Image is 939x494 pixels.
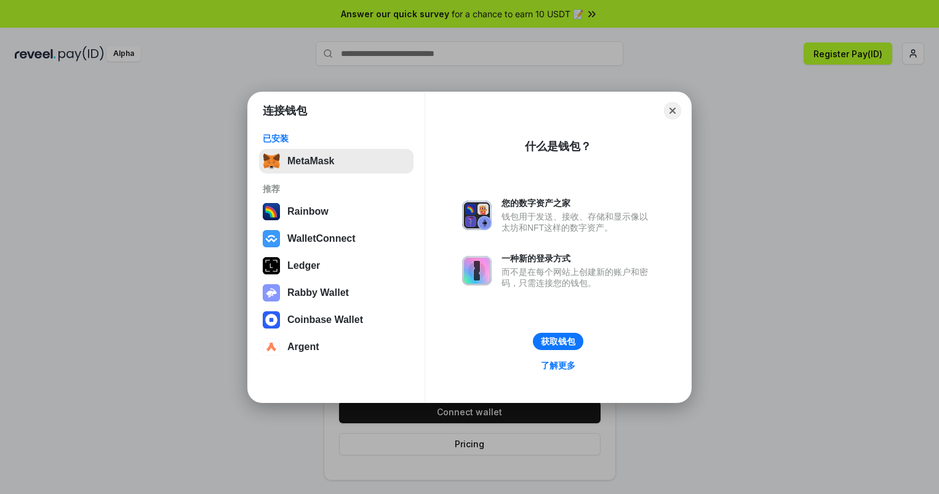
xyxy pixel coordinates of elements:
img: svg+xml,%3Csvg%20width%3D%2228%22%20height%3D%2228%22%20viewBox%3D%220%200%2028%2028%22%20fill%3D... [263,230,280,247]
button: MetaMask [259,149,414,173]
div: 已安装 [263,133,410,144]
div: 获取钱包 [541,336,575,347]
div: 推荐 [263,183,410,194]
img: svg+xml,%3Csvg%20width%3D%22120%22%20height%3D%22120%22%20viewBox%3D%220%200%20120%20120%22%20fil... [263,203,280,220]
button: Rainbow [259,199,414,224]
img: svg+xml,%3Csvg%20xmlns%3D%22http%3A%2F%2Fwww.w3.org%2F2000%2Fsvg%22%20fill%3D%22none%22%20viewBox... [263,284,280,301]
div: 一种新的登录方式 [501,253,654,264]
img: svg+xml,%3Csvg%20width%3D%2228%22%20height%3D%2228%22%20viewBox%3D%220%200%2028%2028%22%20fill%3D... [263,311,280,329]
img: svg+xml,%3Csvg%20fill%3D%22none%22%20height%3D%2233%22%20viewBox%3D%220%200%2035%2033%22%20width%... [263,153,280,170]
div: 了解更多 [541,360,575,371]
div: Argent [287,341,319,353]
button: 获取钱包 [533,333,583,350]
button: Ledger [259,253,414,278]
button: Argent [259,335,414,359]
button: Close [664,102,681,119]
div: 什么是钱包？ [525,139,591,154]
div: Rainbow [287,206,329,217]
div: 钱包用于发送、接收、存储和显示像以太坊和NFT这样的数字资产。 [501,211,654,233]
button: Coinbase Wallet [259,308,414,332]
button: Rabby Wallet [259,281,414,305]
div: Ledger [287,260,320,271]
div: MetaMask [287,156,334,167]
div: 您的数字资产之家 [501,197,654,209]
img: svg+xml,%3Csvg%20xmlns%3D%22http%3A%2F%2Fwww.w3.org%2F2000%2Fsvg%22%20width%3D%2228%22%20height%3... [263,257,280,274]
a: 了解更多 [533,357,583,373]
div: Coinbase Wallet [287,314,363,325]
img: svg+xml,%3Csvg%20xmlns%3D%22http%3A%2F%2Fwww.w3.org%2F2000%2Fsvg%22%20fill%3D%22none%22%20viewBox... [462,201,492,230]
div: 而不是在每个网站上创建新的账户和密码，只需连接您的钱包。 [501,266,654,289]
h1: 连接钱包 [263,103,307,118]
div: Rabby Wallet [287,287,349,298]
img: svg+xml,%3Csvg%20xmlns%3D%22http%3A%2F%2Fwww.w3.org%2F2000%2Fsvg%22%20fill%3D%22none%22%20viewBox... [462,256,492,285]
button: WalletConnect [259,226,414,251]
img: svg+xml,%3Csvg%20width%3D%2228%22%20height%3D%2228%22%20viewBox%3D%220%200%2028%2028%22%20fill%3D... [263,338,280,356]
div: WalletConnect [287,233,356,244]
